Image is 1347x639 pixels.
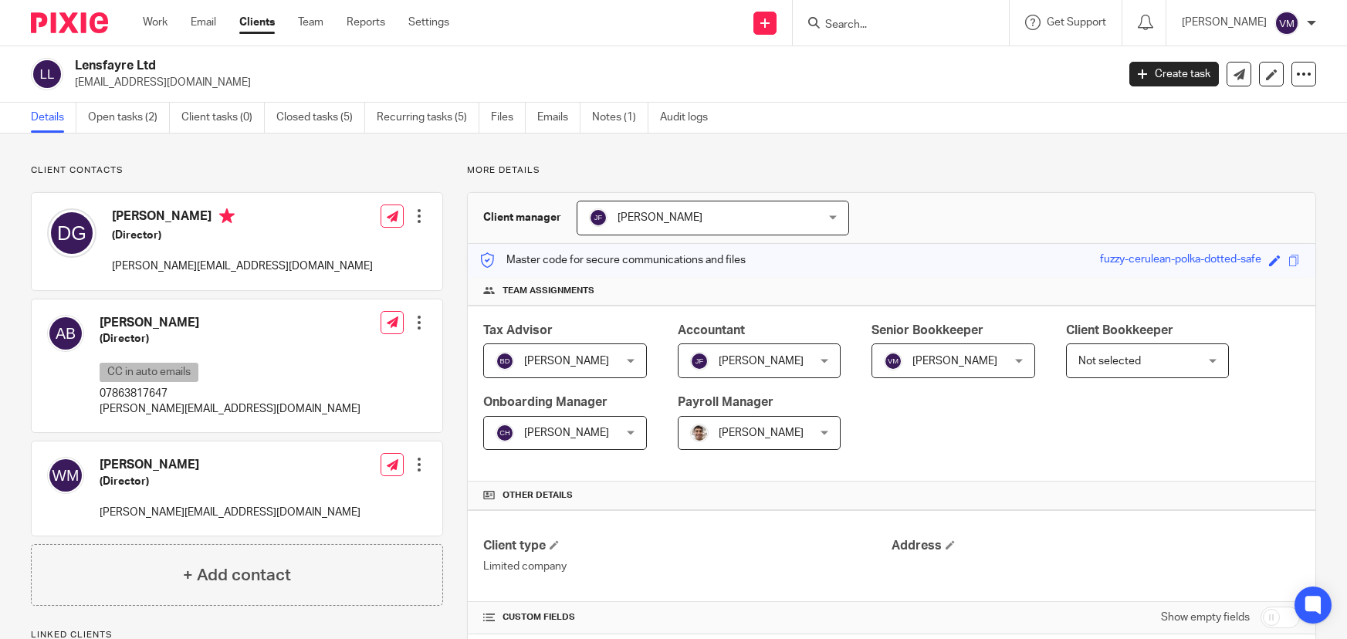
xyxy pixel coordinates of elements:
[483,324,553,336] span: Tax Advisor
[690,352,709,370] img: svg%3E
[75,58,900,74] h2: Lensfayre Ltd
[719,356,804,367] span: [PERSON_NAME]
[483,396,608,408] span: Onboarding Manager
[181,103,265,133] a: Client tasks (0)
[678,396,773,408] span: Payroll Manager
[31,12,108,33] img: Pixie
[219,208,235,224] i: Primary
[524,356,609,367] span: [PERSON_NAME]
[408,15,449,30] a: Settings
[298,15,323,30] a: Team
[1182,15,1267,30] p: [PERSON_NAME]
[479,252,746,268] p: Master code for secure communications and files
[871,324,983,336] span: Senior Bookkeeper
[31,103,76,133] a: Details
[496,424,514,442] img: svg%3E
[1274,11,1299,35] img: svg%3E
[75,75,1106,90] p: [EMAIL_ADDRESS][DOMAIN_NAME]
[1161,610,1250,625] label: Show empty fields
[589,208,608,227] img: svg%3E
[467,164,1316,177] p: More details
[191,15,216,30] a: Email
[31,164,443,177] p: Client contacts
[483,538,892,554] h4: Client type
[503,489,573,502] span: Other details
[377,103,479,133] a: Recurring tasks (5)
[112,259,373,274] p: [PERSON_NAME][EMAIL_ADDRESS][DOMAIN_NAME]
[1129,62,1219,86] a: Create task
[31,58,63,90] img: svg%3E
[524,428,609,438] span: [PERSON_NAME]
[618,212,702,223] span: [PERSON_NAME]
[678,324,745,336] span: Accountant
[276,103,365,133] a: Closed tasks (5)
[112,228,373,243] h5: (Director)
[1047,17,1106,28] span: Get Support
[1078,356,1141,367] span: Not selected
[47,315,84,352] img: svg%3E
[491,103,526,133] a: Files
[143,15,168,30] a: Work
[719,428,804,438] span: [PERSON_NAME]
[183,563,291,587] h4: + Add contact
[884,352,902,370] img: svg%3E
[47,208,96,258] img: svg%3E
[892,538,1300,554] h4: Address
[660,103,719,133] a: Audit logs
[503,285,594,297] span: Team assignments
[100,474,360,489] h5: (Director)
[483,611,892,624] h4: CUSTOM FIELDS
[537,103,580,133] a: Emails
[100,315,360,331] h4: [PERSON_NAME]
[483,210,561,225] h3: Client manager
[239,15,275,30] a: Clients
[1066,324,1173,336] span: Client Bookkeeper
[592,103,648,133] a: Notes (1)
[912,356,997,367] span: [PERSON_NAME]
[112,208,373,228] h4: [PERSON_NAME]
[347,15,385,30] a: Reports
[824,19,963,32] input: Search
[496,352,514,370] img: svg%3E
[483,559,892,574] p: Limited company
[88,103,170,133] a: Open tasks (2)
[1100,252,1261,269] div: fuzzy-cerulean-polka-dotted-safe
[690,424,709,442] img: PXL_20240409_141816916.jpg
[100,401,360,417] p: [PERSON_NAME][EMAIL_ADDRESS][DOMAIN_NAME]
[100,386,360,401] p: 07863817647
[100,457,360,473] h4: [PERSON_NAME]
[100,331,360,347] h5: (Director)
[100,505,360,520] p: [PERSON_NAME][EMAIL_ADDRESS][DOMAIN_NAME]
[47,457,84,494] img: svg%3E
[100,363,198,382] p: CC in auto emails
